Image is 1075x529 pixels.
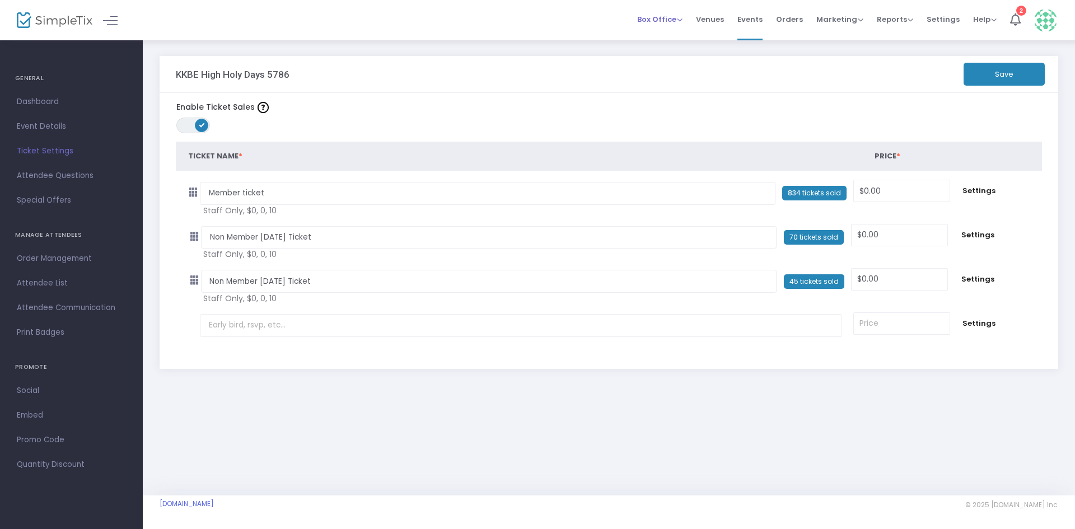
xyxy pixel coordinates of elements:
[782,186,847,200] span: 834 tickets sold
[875,151,900,161] span: Price
[17,251,126,266] span: Order Management
[203,249,712,260] span: Staff Only, $0, 0, 10
[200,182,775,205] input: Early bird, rsvp, etc...
[17,408,126,423] span: Embed
[176,69,289,80] h3: KKBE High Holy Days 5786
[201,270,777,293] input: Early bird, rsvp, etc...
[696,5,724,34] span: Venues
[637,14,683,25] span: Box Office
[784,274,844,289] span: 45 tickets sold
[15,67,128,90] h4: GENERAL
[203,293,712,305] span: Staff Only, $0, 0, 10
[17,119,126,134] span: Event Details
[258,102,269,113] img: question-mark
[176,101,269,113] label: Enable Ticket Sales
[927,5,960,34] span: Settings
[15,224,128,246] h4: MANAGE ATTENDEES
[17,168,126,183] span: Attendee Questions
[784,230,844,245] span: 70 tickets sold
[964,63,1045,86] button: Save
[1016,6,1026,16] div: 2
[199,122,205,128] span: ON
[17,276,126,291] span: Attendee List
[776,5,803,34] span: Orders
[854,313,950,334] input: Price
[17,144,126,158] span: Ticket Settings
[877,14,913,25] span: Reports
[17,383,126,398] span: Social
[816,14,863,25] span: Marketing
[15,356,128,378] h4: PROMOTE
[17,301,126,315] span: Attendee Communication
[17,95,126,109] span: Dashboard
[17,193,126,208] span: Special Offers
[852,269,947,290] input: Price
[854,180,950,202] input: Price
[737,5,763,34] span: Events
[965,500,1058,509] span: © 2025 [DOMAIN_NAME] Inc.
[201,226,777,249] input: Early bird, rsvp, etc...
[160,499,214,508] a: [DOMAIN_NAME]
[17,457,126,472] span: Quantity Discount
[961,318,997,329] span: Settings
[973,14,997,25] span: Help
[959,274,997,285] span: Settings
[17,325,126,340] span: Print Badges
[200,314,842,337] input: Early bird, rsvp, etc...
[959,230,997,241] span: Settings
[188,151,242,161] span: Ticket Name
[852,224,947,246] input: Price
[17,433,126,447] span: Promo Code
[961,185,997,196] span: Settings
[203,205,712,217] span: Staff Only, $0, 0, 10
